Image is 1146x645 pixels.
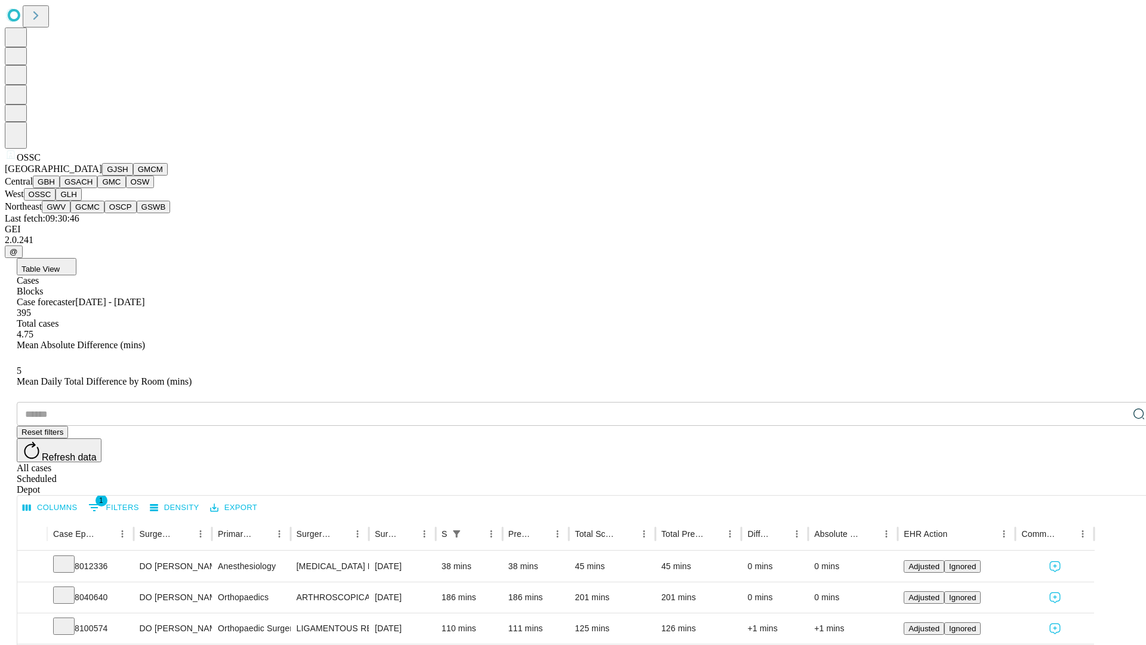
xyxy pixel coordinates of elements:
button: Menu [722,526,738,542]
span: @ [10,247,18,256]
div: ARTHROSCOPICALLY AIDED ACL RECONSTRUCTION [297,582,363,613]
span: Mean Daily Total Difference by Room (mins) [17,376,192,386]
div: Difference [747,529,771,539]
div: 8100574 [53,613,128,644]
div: 0 mins [814,582,892,613]
button: Sort [532,526,549,542]
button: GMC [97,176,125,188]
button: Sort [705,526,722,542]
span: [DATE] - [DATE] [75,297,144,307]
span: Northeast [5,201,42,211]
div: Orthopaedic Surgery [218,613,284,644]
button: GLH [56,188,81,201]
span: Refresh data [42,452,97,462]
span: 5 [17,365,21,376]
button: Expand [23,557,41,578]
button: Show filters [85,498,142,517]
button: Menu [1074,526,1091,542]
div: 0 mins [814,551,892,582]
button: Expand [23,588,41,609]
span: Total cases [17,318,58,328]
button: Sort [254,526,271,542]
button: Sort [97,526,114,542]
span: Mean Absolute Difference (mins) [17,340,145,350]
div: +1 mins [747,613,802,644]
div: 45 mins [575,551,649,582]
button: Reset filters [17,426,68,438]
span: 1 [95,494,107,506]
div: Case Epic Id [53,529,96,539]
div: 111 mins [509,613,563,644]
span: Ignored [949,624,976,633]
button: Menu [636,526,652,542]
button: Sort [861,526,878,542]
button: GWV [42,201,70,213]
div: Orthopaedics [218,582,284,613]
div: LIGAMENTOUS RECONSTRUCTION KNEE INTRA ARTICULAR [297,613,363,644]
div: Primary Service [218,529,252,539]
div: 1 active filter [448,526,465,542]
span: Case forecaster [17,297,75,307]
div: Surgeon Name [140,529,174,539]
div: [DATE] [375,613,430,644]
div: 38 mins [509,551,563,582]
span: West [5,189,24,199]
button: Table View [17,258,76,275]
div: Absolute Difference [814,529,860,539]
button: OSW [126,176,155,188]
button: Ignored [944,622,981,635]
button: Menu [416,526,433,542]
button: Ignored [944,560,981,573]
span: Table View [21,265,60,274]
span: Ignored [949,593,976,602]
div: 126 mins [661,613,736,644]
button: Sort [466,526,483,542]
div: Comments [1021,529,1056,539]
div: [MEDICAL_DATA] PRIMARY OR SECONDARY AGE [DEMOGRAPHIC_DATA] OR OVER [297,551,363,582]
button: Sort [619,526,636,542]
button: Ignored [944,591,981,604]
span: Adjusted [908,562,939,571]
button: Expand [23,619,41,640]
div: [DATE] [375,551,430,582]
div: Total Scheduled Duration [575,529,618,539]
button: Menu [788,526,805,542]
button: Refresh data [17,438,101,462]
button: Adjusted [904,560,944,573]
div: Total Predicted Duration [661,529,704,539]
span: 4.75 [17,329,33,339]
button: Menu [996,526,1012,542]
button: Sort [332,526,349,542]
span: 395 [17,308,31,318]
span: Reset filters [21,428,63,437]
button: Sort [772,526,788,542]
div: 201 mins [575,582,649,613]
button: GSWB [137,201,171,213]
button: Adjusted [904,591,944,604]
span: Adjusted [908,624,939,633]
div: 2.0.241 [5,235,1141,245]
div: 38 mins [442,551,497,582]
div: 186 mins [509,582,563,613]
button: Menu [271,526,288,542]
div: DO [PERSON_NAME] [PERSON_NAME] Do [140,551,206,582]
div: EHR Action [904,529,947,539]
span: [GEOGRAPHIC_DATA] [5,164,102,174]
div: 0 mins [747,551,802,582]
button: Menu [549,526,566,542]
div: Predicted In Room Duration [509,529,532,539]
div: 0 mins [747,582,802,613]
button: Sort [948,526,965,542]
button: GCMC [70,201,104,213]
button: Menu [349,526,366,542]
div: 8012336 [53,551,128,582]
span: Ignored [949,562,976,571]
div: Surgery Name [297,529,331,539]
button: Density [147,499,202,517]
span: Last fetch: 09:30:46 [5,213,79,223]
button: Sort [175,526,192,542]
div: 110 mins [442,613,497,644]
button: Sort [1058,526,1074,542]
div: 201 mins [661,582,736,613]
div: DO [PERSON_NAME] [PERSON_NAME] Do [140,582,206,613]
